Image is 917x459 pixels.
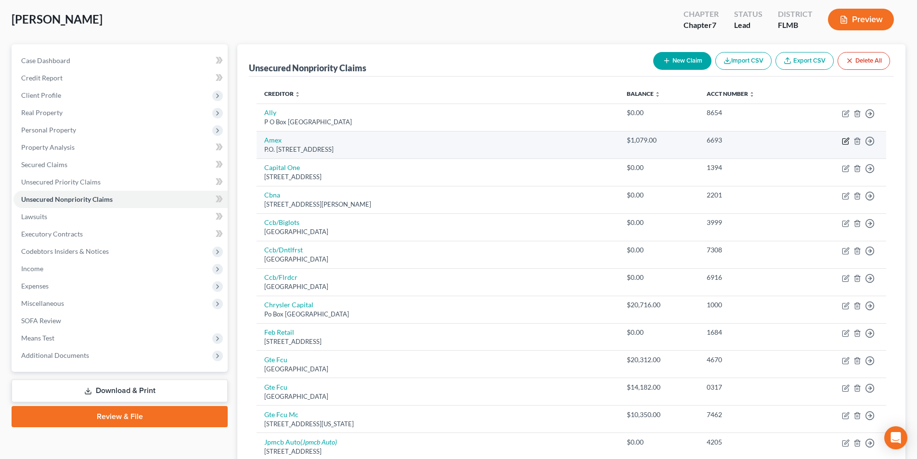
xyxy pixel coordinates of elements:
[264,301,313,309] a: Chrysler Capital
[264,383,287,391] a: Gte Fcu
[707,190,794,200] div: 2201
[12,12,103,26] span: [PERSON_NAME]
[21,74,63,82] span: Credit Report
[21,230,83,238] span: Executory Contracts
[21,282,49,290] span: Expenses
[13,52,228,69] a: Case Dashboard
[21,212,47,221] span: Lawsuits
[627,300,691,310] div: $20,716.00
[13,69,228,87] a: Credit Report
[264,365,611,374] div: [GEOGRAPHIC_DATA]
[264,355,287,364] a: Gte Fcu
[884,426,907,449] div: Open Intercom Messenger
[707,273,794,282] div: 6916
[707,108,794,118] div: 8654
[627,245,691,255] div: $0.00
[707,245,794,255] div: 7308
[627,437,691,447] div: $0.00
[21,160,67,169] span: Secured Claims
[707,90,755,97] a: Acct Number unfold_more
[627,273,691,282] div: $0.00
[21,264,43,273] span: Income
[264,447,611,456] div: [STREET_ADDRESS]
[249,62,366,74] div: Unsecured Nonpriority Claims
[13,173,228,191] a: Unsecured Priority Claims
[707,328,794,337] div: 1684
[264,337,611,346] div: [STREET_ADDRESS]
[655,92,660,97] i: unfold_more
[295,92,300,97] i: unfold_more
[684,9,719,20] div: Chapter
[13,225,228,243] a: Executory Contracts
[264,145,611,154] div: P.O. [STREET_ADDRESS]
[264,218,299,226] a: Ccb/Biglots
[264,191,280,199] a: Cbna
[264,438,337,446] a: Jpmcb Auto(Jpmcb Auto)
[13,191,228,208] a: Unsecured Nonpriority Claims
[707,218,794,227] div: 3999
[264,310,611,319] div: Po Box [GEOGRAPHIC_DATA]
[264,90,300,97] a: Creditor unfold_more
[653,52,711,70] button: New Claim
[778,9,813,20] div: District
[264,163,300,171] a: Capital One
[627,190,691,200] div: $0.00
[627,382,691,392] div: $14,182.00
[264,328,294,336] a: Feb Retail
[838,52,890,70] button: Delete All
[627,135,691,145] div: $1,079.00
[627,410,691,420] div: $10,350.00
[21,91,61,99] span: Client Profile
[300,438,337,446] i: (Jpmcb Auto)
[21,299,64,307] span: Miscellaneous
[627,108,691,118] div: $0.00
[715,52,772,70] button: Import CSV
[21,126,76,134] span: Personal Property
[12,406,228,427] a: Review & File
[264,246,303,254] a: Ccb/Dntlfrst
[21,108,63,117] span: Real Property
[13,139,228,156] a: Property Analysis
[707,410,794,420] div: 7462
[627,328,691,337] div: $0.00
[13,156,228,173] a: Secured Claims
[21,247,109,255] span: Codebtors Insiders & Notices
[264,410,298,419] a: Gte Fcu Mc
[21,195,113,203] span: Unsecured Nonpriority Claims
[12,380,228,402] a: Download & Print
[264,118,611,127] div: P O Box [GEOGRAPHIC_DATA]
[775,52,834,70] a: Export CSV
[707,355,794,365] div: 4670
[21,56,70,65] span: Case Dashboard
[13,312,228,329] a: SOFA Review
[778,20,813,31] div: FLMB
[264,273,297,281] a: Ccb/Flrdcr
[627,355,691,365] div: $20,312.00
[627,163,691,172] div: $0.00
[707,300,794,310] div: 1000
[264,136,282,144] a: Amex
[264,392,611,401] div: [GEOGRAPHIC_DATA]
[21,316,61,325] span: SOFA Review
[21,143,75,151] span: Property Analysis
[264,172,611,182] div: [STREET_ADDRESS]
[707,382,794,392] div: 0317
[627,218,691,227] div: $0.00
[734,20,762,31] div: Lead
[13,208,228,225] a: Lawsuits
[264,227,611,236] div: [GEOGRAPHIC_DATA]
[21,351,89,359] span: Additional Documents
[264,200,611,209] div: [STREET_ADDRESS][PERSON_NAME]
[749,92,755,97] i: unfold_more
[684,20,719,31] div: Chapter
[21,334,54,342] span: Means Test
[627,90,660,97] a: Balance unfold_more
[712,20,716,29] span: 7
[734,9,762,20] div: Status
[264,420,611,429] div: [STREET_ADDRESS][US_STATE]
[707,163,794,172] div: 1394
[264,282,611,291] div: [GEOGRAPHIC_DATA]
[707,437,794,447] div: 4205
[264,108,276,117] a: Ally
[21,178,101,186] span: Unsecured Priority Claims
